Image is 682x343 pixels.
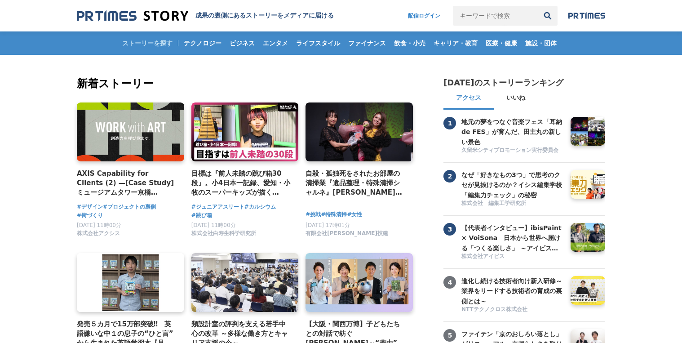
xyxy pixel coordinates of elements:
a: #ジュニアアスリート [191,203,244,211]
a: 株式会社アクシス [77,232,120,239]
span: 株式会社白寿生科学研究所 [191,230,256,237]
a: エンタメ [259,31,292,55]
span: 株式会社アクシス [77,230,120,237]
a: AXIS Capability for Clients (2) —[Case Study] ミュージアムタワー京橋 「WORK with ART」 [77,169,177,198]
span: テクノロジー [180,39,225,47]
span: 久留米シティプロモーション実行委員会 [461,147,558,154]
a: 株式会社 編集工学研究所 [461,200,564,208]
button: いいね [494,88,538,110]
a: 進化し続ける技術者向け新入研修～業界をリードする技術者の育成の裏側とは～ [461,276,564,305]
a: 【代表者インタビュー】ibisPaint × VoiSona 日本から世界へ届ける「つくる楽しさ」 ～アイビスがテクノスピーチと挑戦する、新しい創作文化の形成～ [461,223,564,252]
a: 自殺・孤独死をされたお部屋の清掃業『遺品整理・特殊清掃シャルネ』[PERSON_NAME]がBeauty [GEOGRAPHIC_DATA][PERSON_NAME][GEOGRAPHIC_DA... [306,169,406,198]
span: [DATE] 17時01分 [306,222,350,228]
a: ファイナンス [345,31,390,55]
a: ビジネス [226,31,258,55]
h3: 【代表者インタビュー】ibisPaint × VoiSona 日本から世界へ届ける「つくる楽しさ」 ～アイビスがテクノスピーチと挑戦する、新しい創作文化の形成～ [461,223,564,253]
a: 目標は『前人未踏の跳び箱30段』。小4日本一記録、愛知・小牧のスーパーキッズが描く[PERSON_NAME]とは？ [191,169,292,198]
a: #女性 [347,210,362,219]
a: #挑戦 [306,210,321,219]
a: テクノロジー [180,31,225,55]
a: #デザイン [77,203,103,211]
a: 有限会社[PERSON_NAME]技建 [306,232,388,239]
span: 1 [443,117,456,129]
a: 配信ログイン [399,6,449,26]
input: キーワードで検索 [453,6,538,26]
span: ライフスタイル [292,39,344,47]
h1: 成果の裏側にあるストーリーをメディアに届ける [195,12,334,20]
span: 株式会社アイビス [461,253,505,260]
span: NTTテクノクロス株式会社 [461,306,527,313]
span: ファイナンス [345,39,390,47]
span: [DATE] 11時00分 [191,222,236,228]
h3: 地元の夢をつなぐ音楽フェス「耳納 de FES」が育んだ、田主丸の新しい景色 [461,117,564,147]
a: キャリア・教育 [430,31,481,55]
h3: 進化し続ける技術者向け新入研修～業界をリードする技術者の育成の裏側とは～ [461,276,564,306]
a: 株式会社アイビス [461,253,564,261]
span: 2 [443,170,456,183]
span: キャリア・教育 [430,39,481,47]
a: #特殊清掃 [321,210,347,219]
a: なぜ「好きなもの3つ」で思考のクセが見抜けるのか？イシス編集学校「編集力チェック」の秘密 [461,170,564,199]
h2: [DATE]のストーリーランキング [443,77,563,88]
a: #カルシウム [244,203,276,211]
span: 3 [443,223,456,236]
img: prtimes [568,12,605,19]
a: #プロジェクトの裏側 [103,203,156,211]
h3: なぜ「好きなもの3つ」で思考のクセが見抜けるのか？イシス編集学校「編集力チェック」の秘密 [461,170,564,200]
a: 施設・団体 [522,31,560,55]
span: 株式会社 編集工学研究所 [461,200,526,207]
a: 医療・健康 [482,31,521,55]
h2: 新着ストーリー [77,76,415,92]
button: 検索 [538,6,558,26]
a: NTTテクノクロス株式会社 [461,306,564,314]
img: 成果の裏側にあるストーリーをメディアに届ける [77,10,188,22]
span: 飲食・小売 [390,39,429,47]
a: ライフスタイル [292,31,344,55]
a: 成果の裏側にあるストーリーをメディアに届ける 成果の裏側にあるストーリーをメディアに届ける [77,10,334,22]
span: 4 [443,276,456,289]
span: 5 [443,329,456,342]
a: 久留米シティプロモーション実行委員会 [461,147,564,155]
span: 有限会社[PERSON_NAME]技建 [306,230,388,237]
span: エンタメ [259,39,292,47]
span: [DATE] 11時00分 [77,222,121,228]
a: #街づくり [77,211,103,220]
a: 地元の夢をつなぐ音楽フェス「耳納 de FES」が育んだ、田主丸の新しい景色 [461,117,564,146]
button: アクセス [443,88,494,110]
a: 飲食・小売 [390,31,429,55]
span: ビジネス [226,39,258,47]
span: 施設・団体 [522,39,560,47]
span: 医療・健康 [482,39,521,47]
a: #跳び箱 [191,211,212,220]
a: 株式会社白寿生科学研究所 [191,232,256,239]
